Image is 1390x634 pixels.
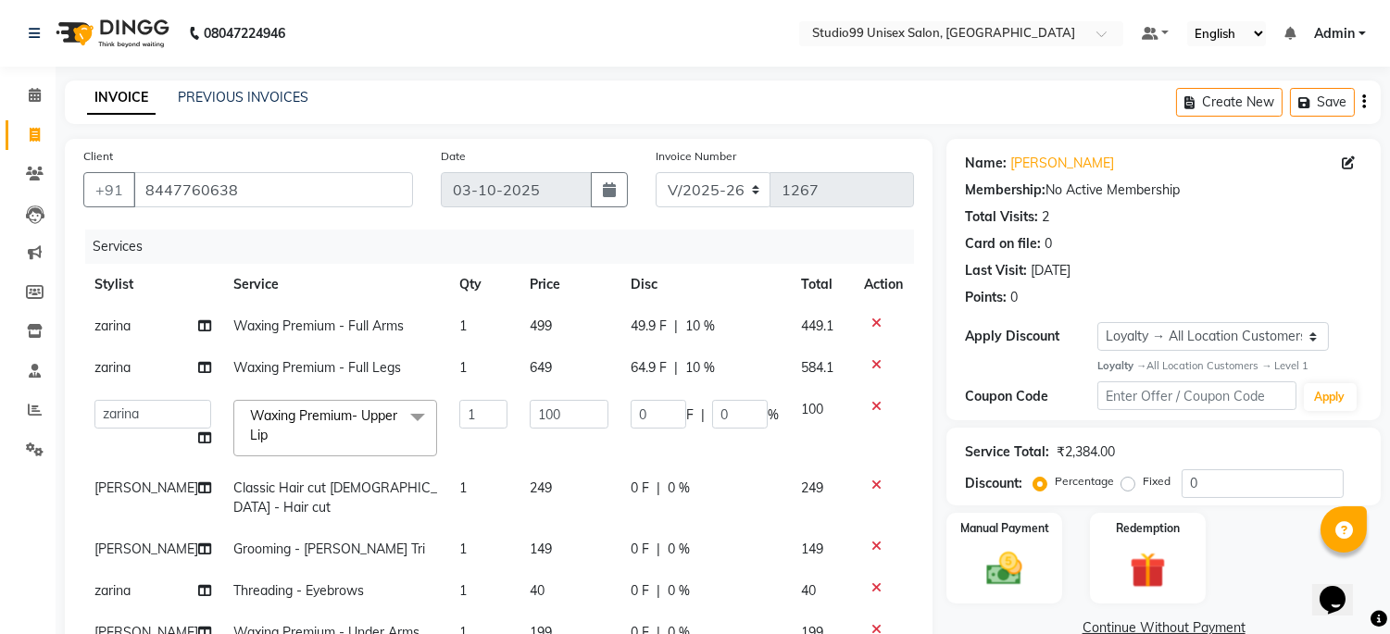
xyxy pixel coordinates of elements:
img: _cash.svg [975,548,1033,590]
div: ₹2,384.00 [1057,442,1115,462]
button: Apply [1304,383,1357,411]
span: 64.9 F [631,358,667,378]
div: Service Total: [965,442,1049,462]
label: Date [441,148,466,165]
span: 499 [530,317,552,334]
div: Coupon Code [965,387,1097,406]
span: | [657,581,660,601]
th: Total [790,264,853,305]
span: zarina [94,359,131,376]
div: Services [85,230,928,264]
span: 0 F [631,540,649,559]
div: Total Visits: [965,207,1038,227]
div: 0 [1010,288,1018,307]
span: | [701,405,705,425]
img: logo [47,7,174,59]
span: Grooming - [PERSON_NAME] Tri [233,541,425,557]
label: Percentage [1055,473,1114,490]
th: Disc [620,264,790,305]
div: 2 [1042,207,1049,227]
div: Discount: [965,474,1022,493]
span: 649 [530,359,552,376]
input: Search by Name/Mobile/Email/Code [133,172,413,207]
span: 10 % [685,317,715,336]
span: 1 [459,479,467,496]
label: Redemption [1116,520,1180,537]
span: Waxing Premium- Upper Lip [250,407,397,443]
span: 49.9 F [631,317,667,336]
div: All Location Customers → Level 1 [1097,358,1362,374]
span: 449.1 [801,317,833,334]
th: Service [222,264,448,305]
span: 0 % [668,581,690,601]
span: 40 [801,582,816,599]
span: zarina [94,582,131,599]
span: % [768,405,779,425]
span: 584.1 [801,359,833,376]
div: [DATE] [1031,261,1071,280]
span: 10 % [685,358,715,378]
span: Admin [1314,24,1355,44]
iframe: chat widget [1312,560,1371,615]
button: Create New [1176,88,1283,117]
span: [PERSON_NAME] [94,541,198,557]
span: | [657,540,660,559]
div: Card on file: [965,234,1041,254]
b: 08047224946 [204,7,285,59]
div: Points: [965,288,1007,307]
div: Membership: [965,180,1046,200]
a: x [268,427,276,443]
input: Enter Offer / Coupon Code [1097,381,1296,410]
span: 1 [459,359,467,376]
th: Qty [448,264,519,305]
span: Classic Hair cut [DEMOGRAPHIC_DATA] - Hair cut [233,479,437,516]
span: 1 [459,317,467,334]
div: Apply Discount [965,327,1097,346]
span: 100 [801,401,823,417]
div: Last Visit: [965,261,1027,280]
div: No Active Membership [965,180,1362,200]
span: F [686,405,694,425]
button: +91 [83,172,135,207]
span: | [674,317,678,336]
span: Threading - Eyebrows [233,582,364,599]
span: 0 F [631,581,649,601]
span: 249 [530,479,552,496]
label: Fixed [1143,473,1171,490]
span: 149 [530,541,552,557]
a: PREVIOUS INVOICES [178,89,308,106]
a: INVOICE [87,81,156,115]
th: Action [853,264,914,305]
span: 0 % [668,540,690,559]
div: Name: [965,154,1007,173]
span: Waxing Premium - Full Arms [233,317,404,334]
span: 0 F [631,479,649,498]
div: 0 [1045,234,1052,254]
label: Invoice Number [656,148,736,165]
span: 40 [530,582,545,599]
span: zarina [94,317,131,334]
span: 1 [459,541,467,557]
span: 0 % [668,479,690,498]
label: Client [83,148,113,165]
span: 1 [459,582,467,599]
img: _gift.svg [1119,548,1177,593]
span: | [674,358,678,378]
label: Manual Payment [960,520,1049,537]
span: 249 [801,479,823,496]
a: [PERSON_NAME] [1010,154,1114,173]
button: Save [1290,88,1355,117]
th: Price [519,264,620,305]
span: Waxing Premium - Full Legs [233,359,401,376]
span: [PERSON_NAME] [94,479,198,496]
span: | [657,479,660,498]
strong: Loyalty → [1097,359,1146,372]
th: Stylist [83,264,222,305]
span: 149 [801,541,823,557]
